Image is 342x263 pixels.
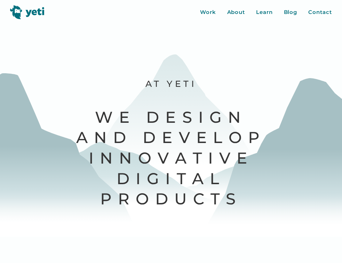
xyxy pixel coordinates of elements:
[284,8,297,16] a: Blog
[248,127,266,148] span: p
[119,107,136,128] span: e
[95,107,119,128] span: W
[256,8,273,16] a: Learn
[94,127,113,148] span: n
[143,127,162,148] span: D
[146,107,165,128] span: D
[229,127,248,148] span: o
[196,127,213,148] span: e
[182,107,198,128] span: s
[308,8,332,16] a: Contact
[228,107,247,128] span: n
[200,8,216,16] a: Work
[76,127,94,148] span: a
[179,127,196,148] span: v
[227,8,245,16] a: About
[10,5,45,19] img: Yeti logo
[213,127,229,148] span: l
[67,78,276,90] p: At Yeti
[165,107,182,128] span: e
[113,127,132,148] span: d
[162,127,178,148] span: e
[209,107,228,128] span: g
[198,107,209,128] span: i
